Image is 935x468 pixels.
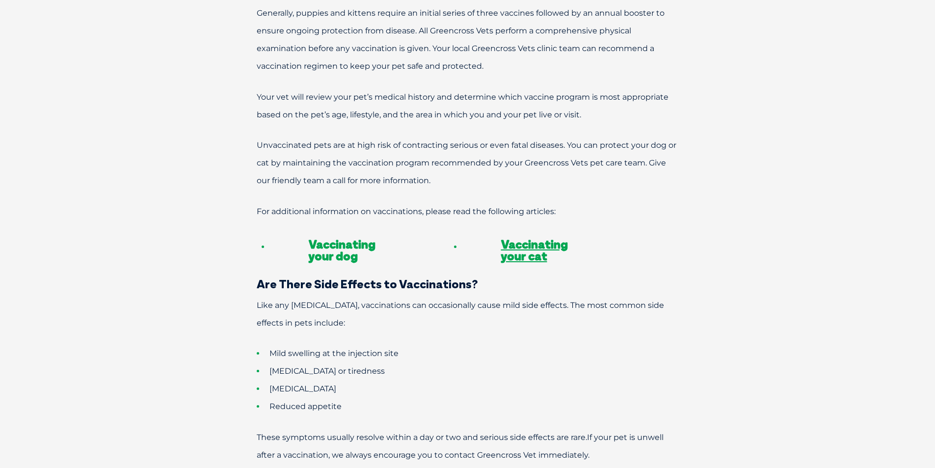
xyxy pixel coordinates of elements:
[257,276,478,291] span: Are There Side Effects to Vaccinations?
[257,207,556,216] span: For additional information on vaccinations, please read the following articles:
[257,92,668,119] span: Your vet will review your pet’s medical history and determine which vaccine program is most appro...
[257,433,587,442] span: These symptoms usually resolve within a day or two and serious side effects are rare.
[257,8,665,71] span: Generally, puppies and kittens require an initial series of three vaccines followed by an annual ...
[257,140,676,185] span: Unvaccinated pets are at high risk of contracting serious or even fatal diseases. You can protect...
[269,384,336,393] span: [MEDICAL_DATA]
[309,237,375,263] a: Vaccinating your dog
[269,349,399,358] span: Mild swelling at the injection site
[257,301,664,328] span: Like any [MEDICAL_DATA], vaccinations can occasionally cause mild side effects. The most common s...
[269,366,385,376] span: [MEDICAL_DATA] or tiredness
[501,237,568,263] a: Vaccinating your cat
[269,402,342,411] span: Reduced appetite
[257,433,664,460] span: If your pet is unwell after a vaccination, we always encourage you to contact Greencross Vet imme...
